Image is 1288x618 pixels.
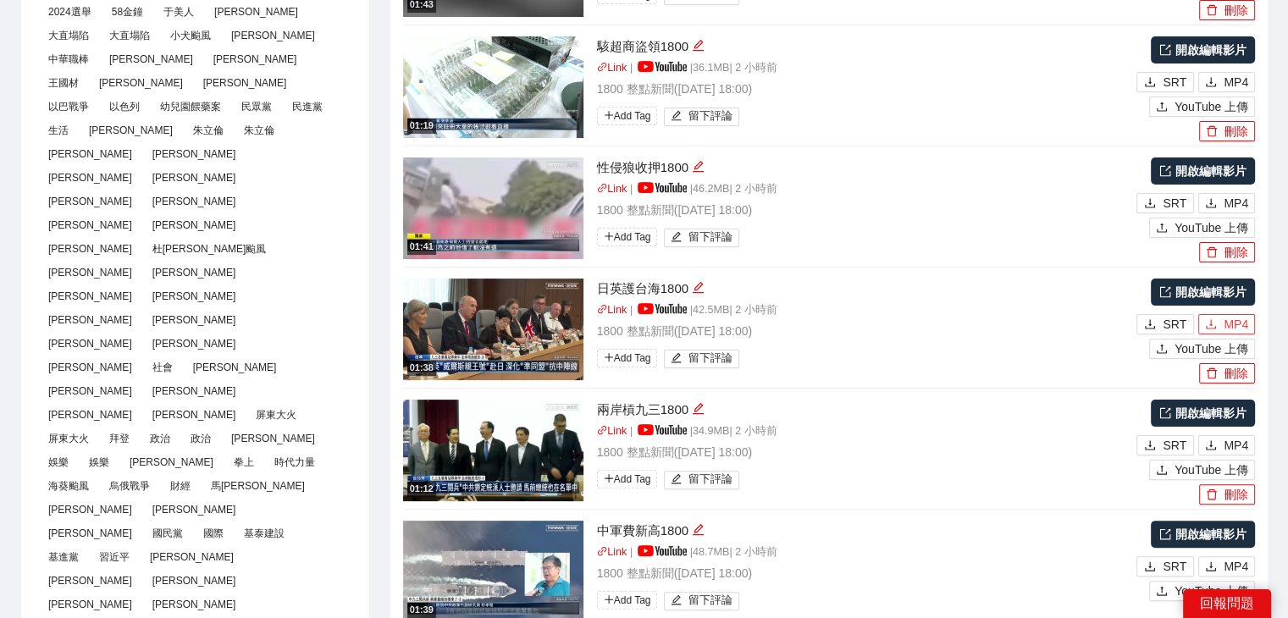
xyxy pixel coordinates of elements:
button: delete刪除 [1199,242,1255,262]
span: upload [1156,222,1168,235]
button: edit留下評論 [664,471,739,489]
span: edit [671,110,682,123]
span: YouTube 上傳 [1175,582,1248,600]
span: SRT [1163,194,1186,212]
span: edit [692,523,705,536]
a: 開啟編輯影片 [1151,279,1255,306]
span: [PERSON_NAME] [41,524,139,543]
span: [PERSON_NAME] [82,121,180,140]
span: download [1144,76,1156,90]
span: SRT [1163,73,1186,91]
span: 馬[PERSON_NAME] [204,477,312,495]
span: download [1144,560,1156,574]
button: delete刪除 [1199,484,1255,505]
span: 民眾黨 [235,97,279,116]
span: 朱立倫 [237,121,281,140]
span: [PERSON_NAME] [123,453,220,472]
span: 以色列 [102,97,146,116]
span: [PERSON_NAME] [41,240,139,258]
span: Add Tag [597,591,658,610]
span: MP4 [1224,315,1248,334]
button: downloadSRT [1136,435,1194,455]
div: 駭超商盜領1800 [597,36,1133,57]
span: [PERSON_NAME] [146,311,243,329]
a: linkLink [597,425,627,437]
span: Add Tag [597,228,658,246]
span: [PERSON_NAME] [41,358,139,377]
img: yt_logo_rgb_light.a676ea31.png [638,424,687,435]
span: MP4 [1224,194,1248,212]
span: 朱立倫 [186,121,230,140]
span: [PERSON_NAME] [146,192,243,211]
span: 于美人 [157,3,201,21]
button: delete刪除 [1199,363,1255,383]
span: edit [692,281,705,294]
span: 社會 [146,358,180,377]
div: 中軍費新高1800 [597,521,1133,541]
span: [PERSON_NAME] [41,145,139,163]
span: SRT [1163,557,1186,576]
span: Add Tag [597,107,658,125]
button: edit留下評論 [664,592,739,610]
div: 編輯 [692,400,705,420]
span: upload [1156,585,1168,599]
span: [PERSON_NAME] [41,192,139,211]
span: [PERSON_NAME] [143,548,240,566]
span: [PERSON_NAME] [146,168,243,187]
span: 王國材 [41,74,86,92]
span: Add Tag [597,349,658,367]
span: 杜[PERSON_NAME]颱風 [146,240,274,258]
div: 01:38 [407,361,436,375]
p: | | 48.7 MB | 2 小時前 [597,544,1133,561]
span: edit [671,473,682,486]
span: plus [604,231,614,241]
span: [PERSON_NAME] [146,287,243,306]
span: edit [671,352,682,365]
span: YouTube 上傳 [1175,97,1248,116]
span: export [1159,528,1171,540]
span: [PERSON_NAME] [196,74,294,92]
span: 財經 [163,477,197,495]
div: 編輯 [692,521,705,541]
span: export [1159,407,1171,419]
span: edit [692,402,705,415]
a: linkLink [597,183,627,195]
span: edit [671,594,682,607]
span: plus [604,594,614,604]
button: downloadSRT [1136,314,1194,334]
img: yt_logo_rgb_light.a676ea31.png [638,61,687,72]
span: MP4 [1224,436,1248,455]
img: 240373c2-1d72-46fb-a3d4-27cdbe3b68b1.jpg [403,279,583,380]
span: [PERSON_NAME] [146,406,243,424]
span: download [1205,197,1217,211]
span: [PERSON_NAME] [146,263,243,282]
button: uploadYouTube 上傳 [1149,97,1255,117]
a: 開啟編輯影片 [1151,157,1255,185]
span: 娛樂 [82,453,116,472]
span: 海葵颱風 [41,477,96,495]
span: link [597,183,608,194]
p: | | 42.5 MB | 2 小時前 [597,302,1133,319]
span: [PERSON_NAME] [146,216,243,235]
span: [PERSON_NAME] [224,429,322,448]
span: [PERSON_NAME] [207,3,305,21]
button: downloadMP4 [1198,314,1255,334]
span: delete [1206,246,1218,260]
button: uploadYouTube 上傳 [1149,460,1255,480]
span: [PERSON_NAME] [41,406,139,424]
div: 編輯 [692,279,705,299]
button: edit留下評論 [664,229,739,247]
img: yt_logo_rgb_light.a676ea31.png [638,303,687,314]
p: | | 46.2 MB | 2 小時前 [597,181,1133,198]
button: uploadYouTube 上傳 [1149,218,1255,238]
span: 大直塌陷 [102,26,157,45]
span: 拳上 [227,453,261,472]
button: downloadSRT [1136,193,1194,213]
span: [PERSON_NAME] [146,382,243,400]
span: 國際 [196,524,230,543]
span: [PERSON_NAME] [146,334,243,353]
a: 開啟編輯影片 [1151,521,1255,548]
span: export [1159,165,1171,177]
span: export [1159,286,1171,298]
span: [PERSON_NAME] [92,74,190,92]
